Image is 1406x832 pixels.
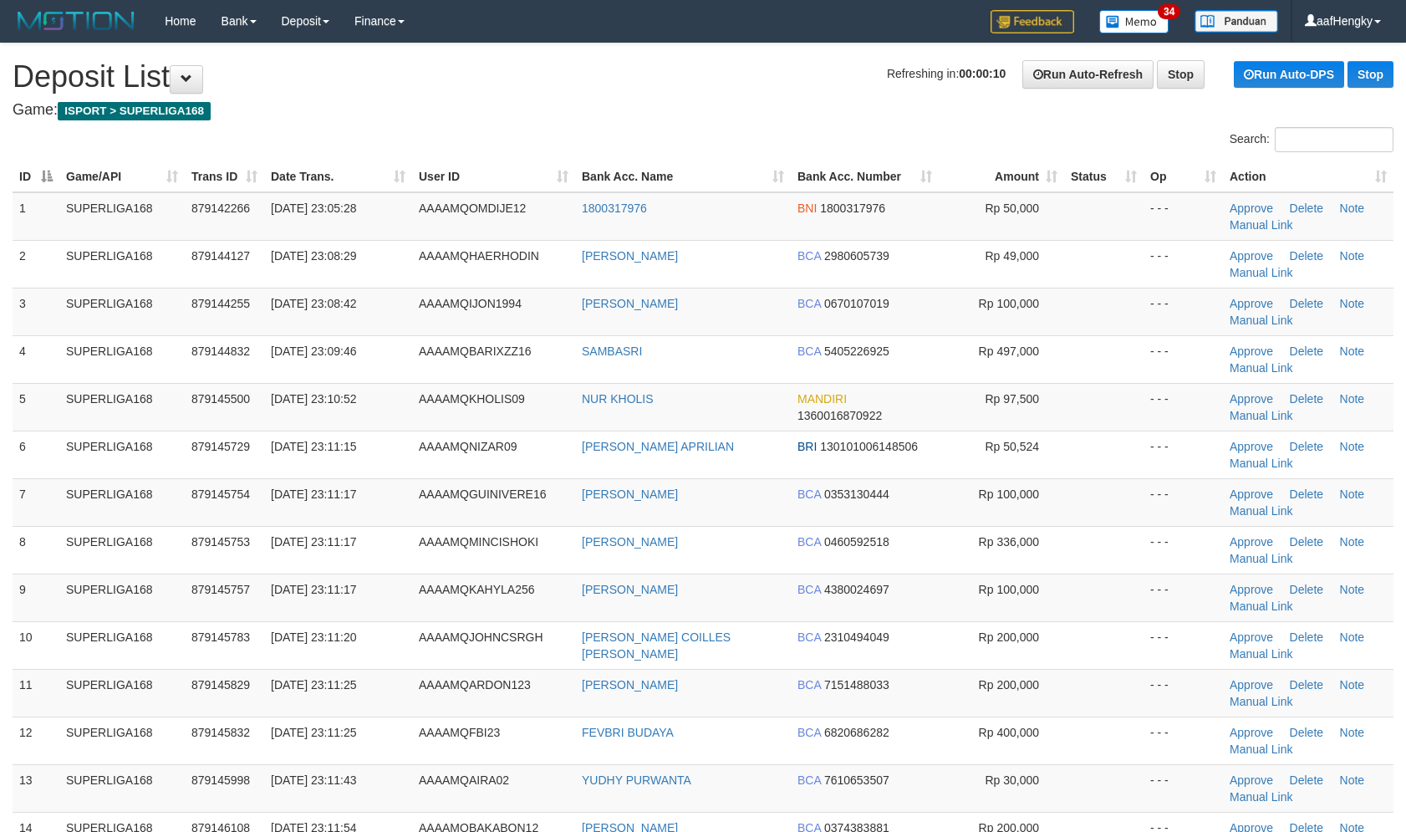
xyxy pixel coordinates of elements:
a: Delete [1290,440,1323,453]
td: SUPERLIGA168 [59,574,185,621]
a: Manual Link [1230,600,1293,613]
a: [PERSON_NAME] [582,535,678,549]
td: - - - [1144,478,1223,526]
a: Approve [1230,202,1273,215]
span: [DATE] 23:11:43 [271,773,356,787]
a: FEVBRI BUDAYA [582,726,674,739]
span: AAAAMQARDON123 [419,678,531,692]
td: - - - [1144,717,1223,764]
span: Copy 6820686282 to clipboard [824,726,889,739]
td: - - - [1144,764,1223,812]
span: Rp 497,000 [979,345,1039,358]
td: - - - [1144,431,1223,478]
span: Rp 100,000 [979,487,1039,501]
td: SUPERLIGA168 [59,240,185,288]
span: [DATE] 23:08:29 [271,249,356,263]
span: 879145729 [191,440,250,453]
a: Stop [1157,60,1205,89]
td: SUPERLIGA168 [59,431,185,478]
td: SUPERLIGA168 [59,335,185,383]
a: NUR KHOLIS [582,392,654,406]
span: BCA [797,630,821,644]
span: AAAAMQAIRA02 [419,773,509,787]
span: AAAAMQFBI23 [419,726,500,739]
a: Manual Link [1230,266,1293,279]
span: [DATE] 23:11:17 [271,583,356,596]
span: Copy 130101006148506 to clipboard [820,440,918,453]
span: 879145753 [191,535,250,549]
span: AAAAMQJOHNCSRGH [419,630,543,644]
a: Note [1340,726,1365,739]
a: Approve [1230,249,1273,263]
span: Rp 200,000 [979,630,1039,644]
td: 4 [13,335,59,383]
a: Note [1340,773,1365,787]
span: [DATE] 23:08:42 [271,297,356,310]
span: BCA [797,678,821,692]
td: 11 [13,669,59,717]
a: Manual Link [1230,218,1293,232]
span: Rp 50,524 [985,440,1039,453]
th: Date Trans.: activate to sort column ascending [264,161,412,192]
a: Delete [1290,535,1323,549]
th: Action: activate to sort column ascending [1223,161,1393,192]
span: 879145754 [191,487,250,501]
th: Status: activate to sort column ascending [1064,161,1144,192]
a: [PERSON_NAME] APRILIAN [582,440,734,453]
td: - - - [1144,192,1223,241]
a: Run Auto-DPS [1234,61,1344,88]
span: [DATE] 23:11:25 [271,678,356,692]
a: Manual Link [1230,790,1293,804]
a: YUDHY PURWANTA [582,773,691,787]
span: 879142266 [191,202,250,215]
span: AAAAMQMINCISHOKI [419,535,538,549]
a: [PERSON_NAME] [582,487,678,501]
a: Manual Link [1230,552,1293,565]
a: Approve [1230,535,1273,549]
span: Copy 2980605739 to clipboard [824,249,889,263]
td: 10 [13,621,59,669]
td: - - - [1144,383,1223,431]
strong: 00:00:10 [959,67,1006,80]
td: SUPERLIGA168 [59,717,185,764]
td: 6 [13,431,59,478]
td: - - - [1144,335,1223,383]
span: Rp 50,000 [985,202,1039,215]
span: [DATE] 23:11:17 [271,535,356,549]
td: - - - [1144,288,1223,335]
a: Note [1340,440,1365,453]
td: 3 [13,288,59,335]
th: ID: activate to sort column descending [13,161,59,192]
a: Run Auto-Refresh [1022,60,1154,89]
a: Note [1340,678,1365,692]
span: AAAAMQKAHYLA256 [419,583,535,596]
span: [DATE] 23:11:17 [271,487,356,501]
span: BCA [797,726,821,739]
span: Copy 7151488033 to clipboard [824,678,889,692]
span: 879144255 [191,297,250,310]
h1: Deposit List [13,60,1393,94]
a: Delete [1290,487,1323,501]
a: Manual Link [1230,361,1293,375]
span: [DATE] 23:11:15 [271,440,356,453]
a: Manual Link [1230,647,1293,661]
td: 8 [13,526,59,574]
a: 1800317976 [582,202,647,215]
a: [PERSON_NAME] [582,678,678,692]
span: BCA [797,345,821,358]
a: Note [1340,202,1365,215]
span: [DATE] 23:10:52 [271,392,356,406]
span: Rp 49,000 [985,249,1039,263]
span: AAAAMQOMDIJE12 [419,202,526,215]
td: 5 [13,383,59,431]
a: Approve [1230,345,1273,358]
img: MOTION_logo.png [13,8,140,33]
a: Delete [1290,249,1323,263]
td: SUPERLIGA168 [59,478,185,526]
span: AAAAMQGUINIVERE16 [419,487,547,501]
img: Button%20Memo.svg [1099,10,1169,33]
span: Rp 336,000 [979,535,1039,549]
td: SUPERLIGA168 [59,669,185,717]
td: - - - [1144,669,1223,717]
input: Search: [1275,127,1393,152]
